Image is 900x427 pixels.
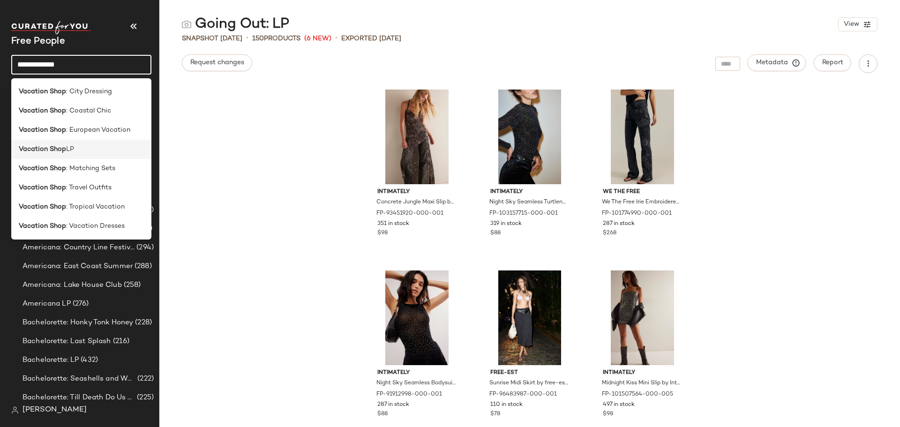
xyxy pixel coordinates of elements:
span: : City Dressing [66,87,112,97]
span: FP-101774990-000-001 [602,210,672,218]
span: FP-96483987-000-001 [489,390,557,399]
span: Intimately [603,369,682,377]
span: : European Vacation [66,125,130,135]
span: 110 in stock [490,401,523,409]
p: Exported [DATE] [341,34,401,44]
span: Bachelorette: Till Death Do Us Party [22,392,135,403]
span: (276) [71,299,89,309]
span: Metadata [756,59,798,67]
span: Current Company Name [11,37,65,46]
span: 497 in stock [603,401,635,409]
div: Products [252,34,300,44]
span: Night Sky Seamless Bodysuit by Intimately at Free People in Black, Size: M/L [376,379,456,388]
img: svg%3e [182,20,191,29]
span: Bachelorette: LP [22,355,79,366]
span: Concrete Jungle Maxi Slip by Intimately at Free People in Black, Size: S [376,198,456,207]
span: (216) [111,336,130,347]
span: Bachelorette: Last Splash [22,336,111,347]
span: (225) [135,392,154,403]
span: free-est [490,369,570,377]
span: FP-93451920-000-001 [376,210,443,218]
span: Intimately [377,369,457,377]
span: Americana: Lake House Club [22,280,122,291]
b: Vacation Shop [19,87,66,97]
span: $98 [603,410,613,419]
b: Vacation Shop [19,183,66,193]
b: Vacation Shop [19,106,66,116]
span: : Vacation Dresses [66,221,125,231]
span: Snapshot [DATE] [182,34,242,44]
div: Going Out: LP [182,15,289,34]
span: $88 [377,410,388,419]
span: FP-103157715-000-001 [489,210,558,218]
img: cfy_white_logo.C9jOOHJF.svg [11,21,91,34]
img: 93451920_001_c [370,90,464,184]
span: (228) [133,317,152,328]
span: $98 [377,229,388,238]
span: Report [822,59,843,67]
span: Sunrise Midi Skirt by free-est at Free People in Black, Size: XL [489,379,569,388]
span: (222) [135,374,154,384]
span: (288) [133,261,152,272]
span: : Tropical Vacation [66,202,125,212]
b: Vacation Shop [19,221,66,231]
span: 150 [252,35,264,42]
span: We The Free [603,188,682,196]
span: 351 in stock [377,220,409,228]
span: (432) [79,355,98,366]
button: View [838,17,877,31]
span: [PERSON_NAME] [22,405,87,416]
button: Metadata [748,54,806,71]
span: Night Sky Seamless Turtleneck Bodysuit by Intimately at Free People in Black, Size: M/L [489,198,569,207]
span: • [335,33,337,44]
b: Vacation Shop [19,164,66,173]
img: 91912998_001_oi [370,270,464,365]
span: FP-101507564-000-005 [602,390,673,399]
span: (258) [122,280,141,291]
button: Report [814,54,851,71]
img: 101507564_005_c [595,270,690,365]
button: Request changes [182,54,252,71]
img: 101774990_001_c [595,90,690,184]
span: View [843,21,859,28]
span: Americana: Country Line Festival [22,242,135,253]
span: Intimately [490,188,570,196]
span: : Matching Sets [66,164,115,173]
span: : Coastal Chic [66,106,111,116]
img: 103157715_001_a [483,90,577,184]
span: Americana LP [22,299,71,309]
span: Bachelorette: Seashells and Wedding Bells [22,374,135,384]
span: Request changes [190,59,244,67]
span: $88 [490,229,501,238]
span: LP [66,144,74,154]
span: : Travel Outfits [66,183,112,193]
span: Intimately [377,188,457,196]
span: (294) [135,242,154,253]
img: 96483987_001_a [483,270,577,365]
span: Americana: East Coast Summer [22,261,133,272]
span: Midnight Kiss Mini Slip by Intimately at Free People in Grey, Size: S [602,379,681,388]
span: (6 New) [304,34,331,44]
span: Bachelorette: Honky Tonk Honey [22,317,133,328]
span: 319 in stock [490,220,522,228]
b: Vacation Shop [19,144,66,154]
span: 287 in stock [603,220,635,228]
span: 287 in stock [377,401,409,409]
span: • [246,33,248,44]
b: Vacation Shop [19,125,66,135]
b: Vacation Shop [19,202,66,212]
span: $78 [490,410,500,419]
img: svg%3e [11,406,19,414]
span: FP-91912998-000-001 [376,390,442,399]
span: We The Free Irie Embroidered and Studded Jeans at Free People in Black, Size: 25 [602,198,681,207]
span: $268 [603,229,616,238]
